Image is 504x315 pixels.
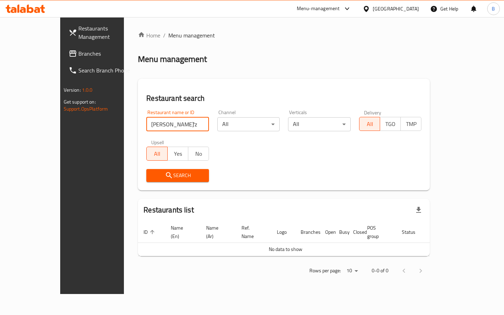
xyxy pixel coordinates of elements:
[217,117,280,131] div: All
[380,117,401,131] button: TGO
[241,224,263,240] span: Ref. Name
[163,31,166,40] li: /
[362,119,377,129] span: All
[359,117,380,131] button: All
[63,62,144,79] a: Search Branch Phone
[404,119,419,129] span: TMP
[383,119,398,129] span: TGO
[167,147,188,161] button: Yes
[344,266,360,276] div: Rows per page:
[334,222,348,243] th: Busy
[320,222,334,243] th: Open
[309,266,341,275] p: Rows per page:
[146,169,209,182] button: Search
[297,5,340,13] div: Menu-management
[138,31,160,40] a: Home
[146,117,209,131] input: Search for restaurant name or ID..
[367,224,388,240] span: POS group
[143,205,194,215] h2: Restaurants list
[149,149,164,159] span: All
[188,147,209,161] button: No
[64,97,96,106] span: Get support on:
[151,140,164,145] label: Upsell
[171,224,192,240] span: Name (En)
[372,266,388,275] p: 0-0 of 0
[402,228,425,236] span: Status
[295,222,320,243] th: Branches
[348,222,362,243] th: Closed
[64,104,108,113] a: Support.OpsPlatform
[269,245,302,254] span: No data to show
[138,54,207,65] h2: Menu management
[138,222,457,256] table: enhanced table
[492,5,495,13] span: B
[63,45,144,62] a: Branches
[138,31,430,40] nav: breadcrumb
[364,110,381,115] label: Delivery
[400,117,421,131] button: TMP
[146,147,167,161] button: All
[271,222,295,243] th: Logo
[170,149,185,159] span: Yes
[152,171,203,180] span: Search
[78,66,139,75] span: Search Branch Phone
[78,49,139,58] span: Branches
[82,85,93,94] span: 1.0.0
[191,149,206,159] span: No
[168,31,215,40] span: Menu management
[78,24,139,41] span: Restaurants Management
[143,228,157,236] span: ID
[410,202,427,218] div: Export file
[64,85,81,94] span: Version:
[288,117,351,131] div: All
[63,20,144,45] a: Restaurants Management
[373,5,419,13] div: [GEOGRAPHIC_DATA]
[206,224,227,240] span: Name (Ar)
[146,93,421,104] h2: Restaurant search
